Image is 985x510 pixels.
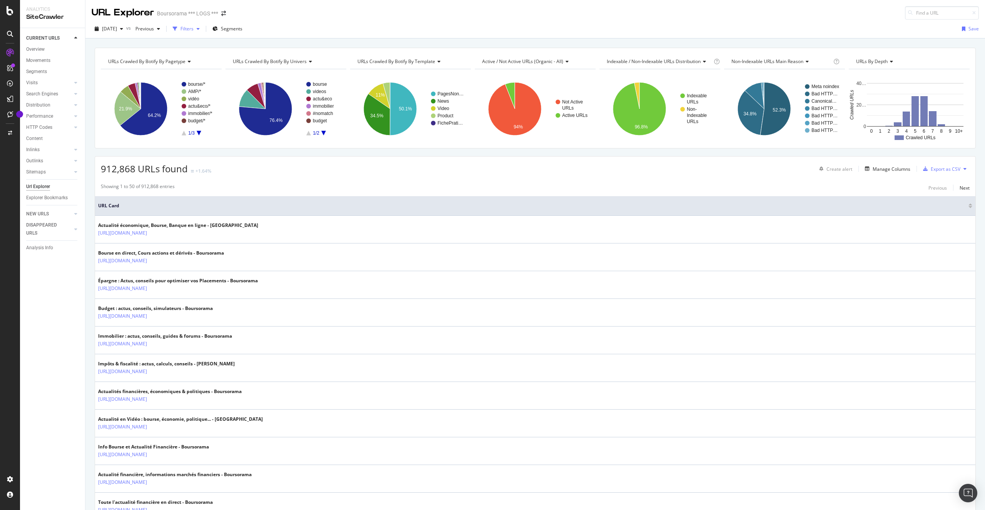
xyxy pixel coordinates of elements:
span: vs [126,25,132,31]
span: Active / Not Active URLs (organic - all) [482,58,563,65]
text: 34.5% [370,113,383,118]
text: 0 [870,128,873,134]
text: immobilier [313,103,334,109]
text: bourse [313,82,327,87]
span: 912,868 URLs found [101,162,188,175]
button: Filters [170,23,203,35]
a: CURRENT URLS [26,34,72,42]
text: 20… [856,102,866,108]
text: 50.1% [399,106,412,112]
div: Search Engines [26,90,58,98]
div: DISAPPEARED URLS [26,221,65,237]
text: Bad HTTP… [811,120,838,126]
text: URLs [562,105,574,111]
a: Distribution [26,101,72,109]
a: Sitemaps [26,168,72,176]
text: vidéo [188,96,199,102]
a: Inlinks [26,146,72,154]
text: 10+ [955,128,963,134]
text: 1 [879,128,881,134]
text: Crawled URLs [849,90,855,120]
div: Actualité économique, Bourse, Banque en ligne - [GEOGRAPHIC_DATA] [98,222,258,229]
div: NEW URLS [26,210,49,218]
a: Analysis Info [26,244,80,252]
a: NEW URLS [26,210,72,218]
h4: URLs Crawled By Botify By template [356,55,464,68]
svg: A chart. [849,75,970,142]
div: Actualités financières, économiques & politiques - Boursorama [98,388,242,395]
text: 2 [888,128,890,134]
text: Bad HTTP… [811,128,838,133]
div: Next [960,185,970,191]
a: [URL][DOMAIN_NAME] [98,395,147,403]
text: budget [313,118,327,123]
div: Save [968,25,979,32]
a: [URL][DOMAIN_NAME] [98,257,147,265]
div: Overview [26,45,45,53]
text: Non- [687,107,697,112]
text: 6 [923,128,925,134]
div: A chart. [101,75,222,142]
text: Bad HTTP… [811,113,838,118]
div: Analysis Info [26,244,53,252]
text: 5 [914,128,917,134]
text: 1/3 [188,130,195,136]
button: Save [959,23,979,35]
div: Actualité financière, informations marchés financiers - Boursorama [98,471,252,478]
text: Crawled URLs [906,135,935,140]
div: Content [26,135,43,143]
text: Bad HTTP… [811,91,838,97]
text: 34.8% [743,111,756,117]
text: 76.4% [269,118,282,123]
a: Movements [26,57,80,65]
div: SiteCrawler [26,13,79,22]
text: 1/2 [313,130,319,136]
button: Next [960,183,970,192]
text: URLs [687,119,698,124]
div: Performance [26,112,53,120]
text: 7 [932,128,934,134]
a: [URL][DOMAIN_NAME] [98,229,147,237]
div: Open Intercom Messenger [959,484,977,502]
text: Indexable [687,113,707,118]
a: [URL][DOMAIN_NAME] [98,451,147,458]
a: HTTP Codes [26,123,72,132]
a: [URL][DOMAIN_NAME] [98,478,147,486]
svg: A chart. [599,75,720,142]
div: A chart. [724,75,845,142]
a: [URL][DOMAIN_NAME] [98,285,147,292]
button: [DATE] [92,23,126,35]
text: 11% [376,92,385,98]
svg: A chart. [350,75,471,142]
div: Info Bourse et Actualité Financière - Boursorama [98,443,209,450]
span: URLs Crawled By Botify By pagetype [108,58,185,65]
text: Canonical… [811,98,836,104]
h4: URLs by Depth [855,55,963,68]
div: Manage Columns [873,166,910,172]
div: arrow-right-arrow-left [221,11,226,16]
a: Visits [26,79,72,87]
div: Url Explorer [26,183,50,191]
text: bourse/* [188,82,205,87]
text: immobilier/* [188,111,212,116]
button: Segments [209,23,245,35]
button: Previous [928,183,947,192]
text: 64.2% [148,113,161,118]
text: 96.8% [635,124,648,130]
span: Indexable / Non-Indexable URLs distribution [607,58,701,65]
a: DISAPPEARED URLS [26,221,72,237]
text: FichePrati… [437,120,463,126]
text: Bad HTTP… [811,106,838,111]
h4: URLs Crawled By Botify By pagetype [107,55,215,68]
div: Analytics [26,6,79,13]
a: [URL][DOMAIN_NAME] [98,423,147,431]
text: 4 [905,128,908,134]
img: Equal [191,170,194,172]
div: Movements [26,57,50,65]
span: Previous [132,25,154,32]
div: Épargne : Actus, conseils pour optimiser vos Placements - Boursorama [98,277,258,284]
div: Sitemaps [26,168,46,176]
